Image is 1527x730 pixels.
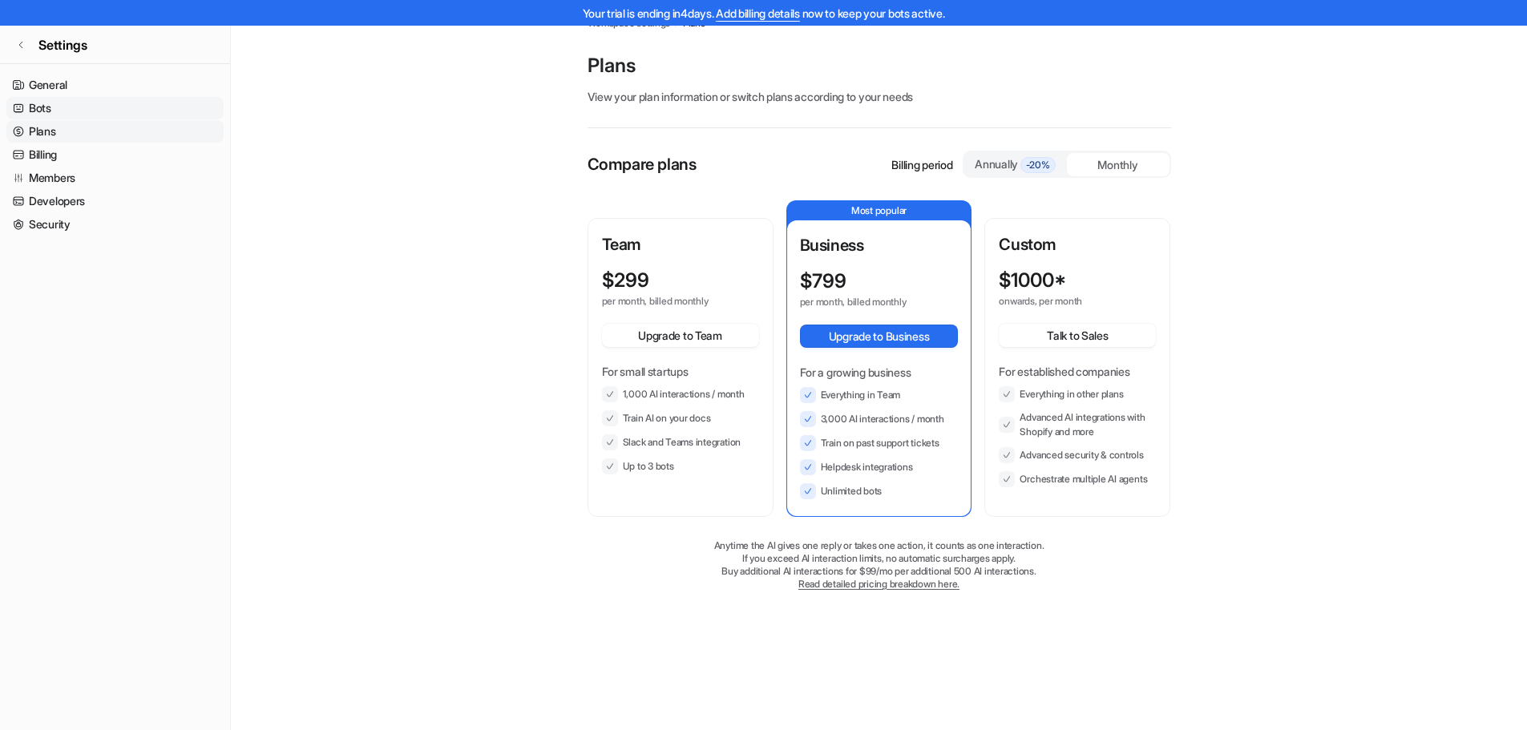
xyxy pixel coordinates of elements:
[800,296,930,309] p: per month, billed monthly
[999,232,1156,256] p: Custom
[25,525,38,538] button: Emoji picker
[602,295,730,308] p: per month, billed monthly
[588,53,1171,79] p: Plans
[602,269,649,292] p: $ 299
[50,525,63,538] button: Gif picker
[800,483,959,499] li: Unlimited bots
[86,151,308,186] div: [EMAIL_ADDRESS][DOMAIN_NAME]
[6,167,224,189] a: Members
[26,462,250,494] div: Happy weekend :)
[800,325,959,348] button: Upgrade to Business
[999,410,1156,439] li: Advanced AI integrations with Shopify and more
[800,364,959,381] p: For a growing business
[76,525,89,538] button: Upload attachment
[6,213,224,236] a: Security
[13,151,308,188] div: Damian says…
[89,197,295,213] div: My email which I used for the review
[6,190,224,212] a: Developers
[602,458,759,474] li: Up to 3 bots
[602,386,759,402] li: 1,000 AI interactions / month
[6,143,224,166] a: Billing
[999,269,1066,292] p: $ 1000*
[588,152,697,176] p: Compare plans
[999,363,1156,380] p: For established companies
[602,434,759,450] li: Slack and Teams integration
[26,376,250,407] div: Thanks for the extra information! ​
[281,6,310,35] div: Close
[14,491,307,518] textarea: Message…
[1067,153,1169,176] div: Monthly
[588,539,1171,552] p: Anytime the AI gives one reply or takes one action, it counts as one interaction.
[999,471,1156,487] li: Orchestrate multiple AI agents
[798,578,959,590] a: Read detailed pricing breakdown here.
[6,74,224,96] a: General
[1020,157,1056,173] span: -20%
[800,270,846,292] p: $ 799
[26,345,250,376] div: Hi [PERSON_NAME], ​
[214,233,295,249] div: DAGO Express
[46,9,71,34] img: Profile image for eesel
[716,6,800,20] a: Add billing details
[800,411,959,427] li: 3,000 AI interactions / month
[26,407,250,454] div: I’ll keep you updated in our other conversation with answers based on your few questions.
[971,155,1060,173] div: Annually
[38,35,87,54] span: Settings
[202,270,295,286] div: [PERSON_NAME]
[588,565,1171,578] p: Buy additional AI interactions for $99/mo per additional 500 AI interactions.
[13,188,308,224] div: Damian says…
[602,363,759,380] p: For small startups
[999,295,1127,308] p: onwards, per month
[13,224,308,260] div: Damian says…
[800,435,959,451] li: Train on past support tickets
[275,518,301,544] button: Send a message…
[602,232,759,256] p: Team
[251,6,281,37] button: Home
[76,188,308,223] div: My email which I used for the review
[201,224,308,259] div: DAGO Express
[800,387,959,403] li: Everything in Team
[602,410,759,426] li: Train AI on your docs
[6,120,224,143] a: Plans
[800,459,959,475] li: Helpdesk integrations
[78,20,192,36] p: Active in the last 15m
[13,260,308,309] div: Damian says…
[13,335,308,555] div: eesel says…
[99,161,295,174] a: [EMAIL_ADDRESS][DOMAIN_NAME]
[787,201,972,220] p: Most popular
[189,260,308,296] div: [PERSON_NAME]
[588,552,1171,565] p: If you exceed AI interaction limits, no automatic surcharges apply.
[999,447,1156,463] li: Advanced security & controls
[13,335,263,519] div: Hi [PERSON_NAME],​Thanks for the extra information!​I’ll keep you updated in our other conversati...
[602,324,759,347] button: Upgrade to Team
[891,156,952,173] p: Billing period
[13,321,308,322] div: New messages divider
[78,8,111,20] h1: eesel
[999,386,1156,402] li: Everything in other plans
[10,6,41,37] button: go back
[800,233,959,257] p: Business
[999,324,1156,347] button: Talk to Sales
[6,97,224,119] a: Bots
[588,88,1171,105] p: View your plan information or switch plans according to your needs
